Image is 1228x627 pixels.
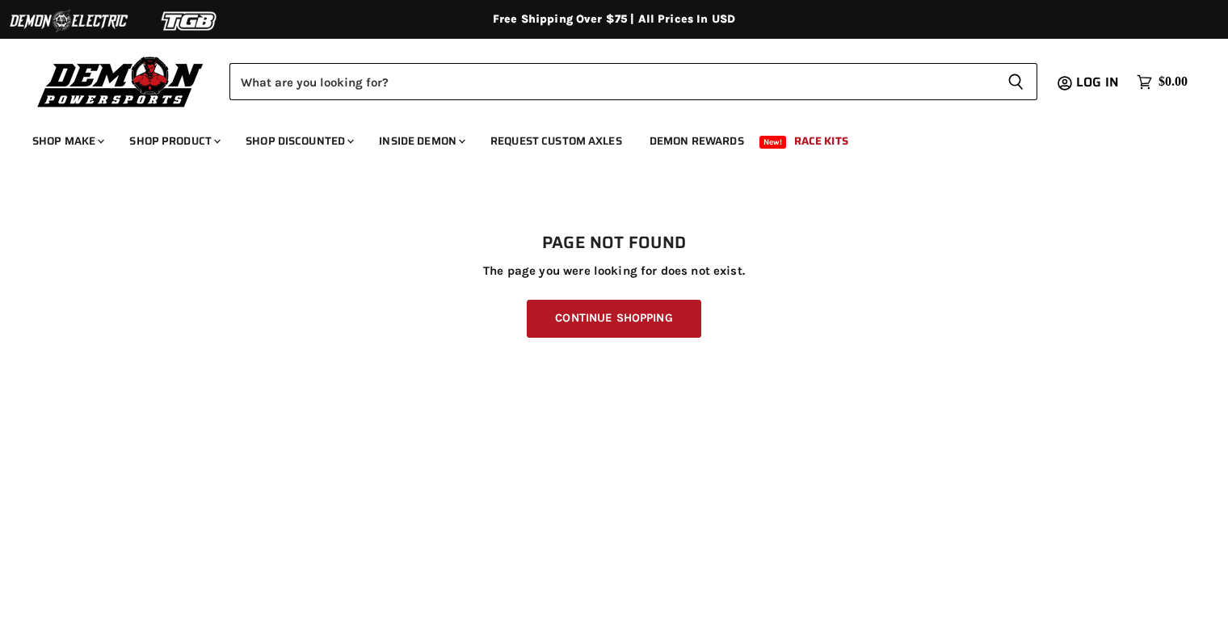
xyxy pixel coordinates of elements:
[20,124,114,158] a: Shop Make
[129,6,250,36] img: TGB Logo 2
[637,124,756,158] a: Demon Rewards
[1069,75,1129,90] a: Log in
[478,124,634,158] a: Request Custom Axles
[1129,70,1196,94] a: $0.00
[8,6,129,36] img: Demon Electric Logo 2
[367,124,475,158] a: Inside Demon
[1159,74,1188,90] span: $0.00
[32,234,1196,253] h1: Page not found
[759,136,787,149] span: New!
[233,124,364,158] a: Shop Discounted
[527,300,700,338] a: Continue Shopping
[782,124,860,158] a: Race Kits
[117,124,230,158] a: Shop Product
[995,63,1037,100] button: Search
[1076,72,1119,92] span: Log in
[229,63,1037,100] form: Product
[229,63,995,100] input: Search
[32,264,1196,278] p: The page you were looking for does not exist.
[20,118,1184,158] ul: Main menu
[32,53,209,110] img: Demon Powersports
